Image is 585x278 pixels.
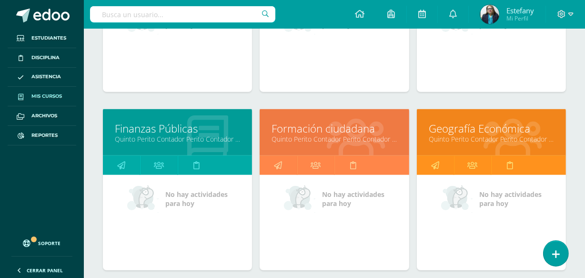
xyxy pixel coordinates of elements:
img: no_activities_small.png [284,185,315,213]
span: Archivos [31,112,57,120]
a: Quinto Perito Contador Perito Contador "A" [115,134,240,144]
a: Reportes [8,126,76,145]
a: Geografía Económica [429,121,554,136]
a: Mis cursos [8,87,76,106]
span: Mis cursos [31,93,62,100]
span: Reportes [31,132,58,139]
span: Asistencia [31,73,61,81]
a: Disciplina [8,48,76,68]
a: Soporte [11,230,72,254]
span: No hay actividades para hoy [165,190,228,208]
a: Finanzas Públicas [115,121,240,136]
span: Estefany [506,6,534,15]
span: No hay actividades para hoy [479,190,542,208]
span: Soporte [39,240,61,247]
a: Asistencia [8,68,76,87]
img: 604d14b7da55f637b7858b7dff180993.png [480,5,499,24]
span: Disciplina [31,54,60,62]
span: Mi Perfil [506,14,534,22]
a: Estudiantes [8,29,76,48]
span: Estudiantes [31,34,66,42]
img: no_activities_small.png [441,185,473,213]
a: Quinto Perito Contador Perito Contador "A" [429,134,554,144]
a: Quinto Perito Contador Perito Contador "A" [272,134,397,144]
img: no_activities_small.png [127,185,159,213]
span: No hay actividades para hoy [322,190,384,208]
input: Busca un usuario... [90,6,275,22]
a: Formación ciudadana [272,121,397,136]
a: Archivos [8,106,76,126]
span: Cerrar panel [27,267,63,274]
